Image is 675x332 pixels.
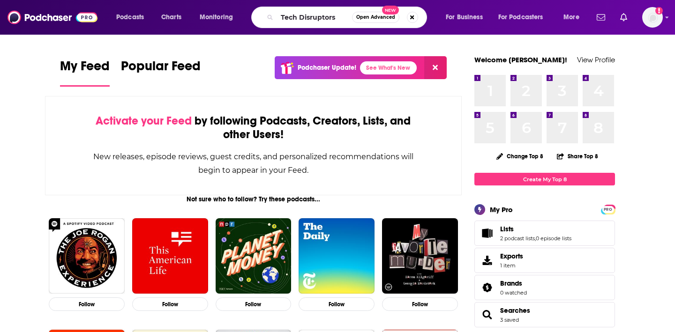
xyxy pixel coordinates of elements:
[356,15,395,20] span: Open Advanced
[121,58,201,87] a: Popular Feed
[121,58,201,80] span: Popular Feed
[616,9,631,25] a: Show notifications dropdown
[474,302,615,327] span: Searches
[446,11,483,24] span: For Business
[193,10,245,25] button: open menu
[299,218,375,294] img: The Daily
[439,10,495,25] button: open menu
[500,289,527,296] a: 0 watched
[478,227,496,240] a: Lists
[593,9,609,25] a: Show notifications dropdown
[474,173,615,185] a: Create My Top 8
[642,7,663,28] span: Logged in as Marketing09
[45,195,462,203] div: Not sure who to follow? Try these podcasts...
[602,206,614,213] a: PRO
[478,254,496,267] span: Exports
[277,10,352,25] input: Search podcasts, credits, & more...
[216,297,292,311] button: Follow
[360,61,417,74] a: See What's New
[155,10,187,25] a: Charts
[161,11,181,24] span: Charts
[96,114,192,128] span: Activate your Feed
[200,11,233,24] span: Monitoring
[492,10,557,25] button: open menu
[556,147,599,165] button: Share Top 8
[500,262,523,269] span: 1 item
[110,10,156,25] button: open menu
[557,10,591,25] button: open menu
[216,218,292,294] img: Planet Money
[60,58,110,87] a: My Feed
[132,218,208,294] img: This American Life
[563,11,579,24] span: More
[577,55,615,64] a: View Profile
[299,297,375,311] button: Follow
[478,281,496,294] a: Brands
[474,221,615,246] span: Lists
[260,7,436,28] div: Search podcasts, credits, & more...
[132,297,208,311] button: Follow
[474,55,567,64] a: Welcome [PERSON_NAME]!
[536,235,571,242] a: 0 episode lists
[655,7,663,15] svg: Add a profile image
[642,7,663,28] img: User Profile
[500,279,527,288] a: Brands
[500,235,535,242] a: 2 podcast lists
[498,11,543,24] span: For Podcasters
[7,8,97,26] img: Podchaser - Follow, Share and Rate Podcasts
[116,11,144,24] span: Podcasts
[92,150,414,177] div: New releases, episode reviews, guest credits, and personalized recommendations will begin to appe...
[500,317,519,323] a: 3 saved
[382,218,458,294] img: My Favorite Murder with Karen Kilgariff and Georgia Hardstark
[642,7,663,28] button: Show profile menu
[382,6,399,15] span: New
[49,297,125,311] button: Follow
[298,64,356,72] p: Podchaser Update!
[60,58,110,80] span: My Feed
[382,297,458,311] button: Follow
[500,252,523,260] span: Exports
[92,114,414,141] div: by following Podcasts, Creators, Lists, and other Users!
[474,275,615,300] span: Brands
[352,12,399,23] button: Open AdvancedNew
[490,205,513,214] div: My Pro
[535,235,536,242] span: ,
[491,150,549,162] button: Change Top 8
[500,306,530,315] a: Searches
[500,279,522,288] span: Brands
[478,308,496,321] a: Searches
[500,225,571,233] a: Lists
[474,248,615,273] a: Exports
[49,218,125,294] img: The Joe Rogan Experience
[500,225,514,233] span: Lists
